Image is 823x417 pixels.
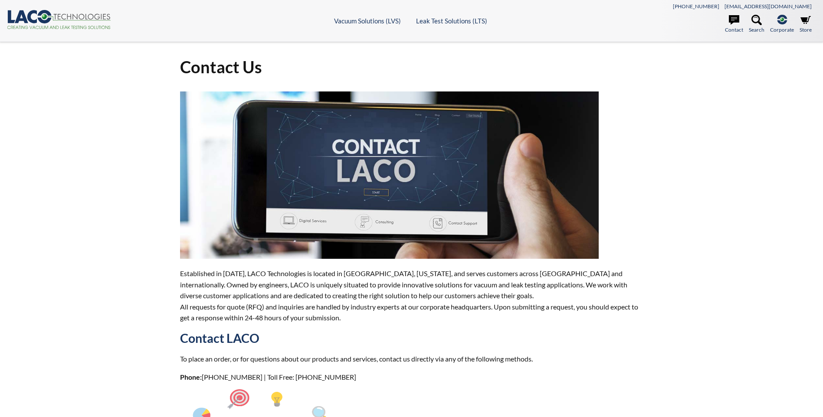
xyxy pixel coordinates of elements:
a: [EMAIL_ADDRESS][DOMAIN_NAME] [725,3,812,10]
p: To place an order, or for questions about our products and services, contact us directly via any ... [180,353,643,365]
img: ContactUs.jpg [180,91,599,259]
a: [PHONE_NUMBER] [673,3,719,10]
p: Established in [DATE], LACO Technologies is located in [GEOGRAPHIC_DATA], [US_STATE], and serves ... [180,268,643,323]
a: Vacuum Solutions (LVS) [334,17,401,25]
strong: Phone: [180,373,202,381]
a: Leak Test Solutions (LTS) [416,17,487,25]
a: Search [749,15,764,34]
span: Corporate [770,26,794,34]
a: Store [800,15,812,34]
strong: Contact LACO [180,331,259,345]
h1: Contact Us [180,56,643,78]
p: [PHONE_NUMBER] | Toll Free: [PHONE_NUMBER] [180,371,643,383]
a: Contact [725,15,743,34]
